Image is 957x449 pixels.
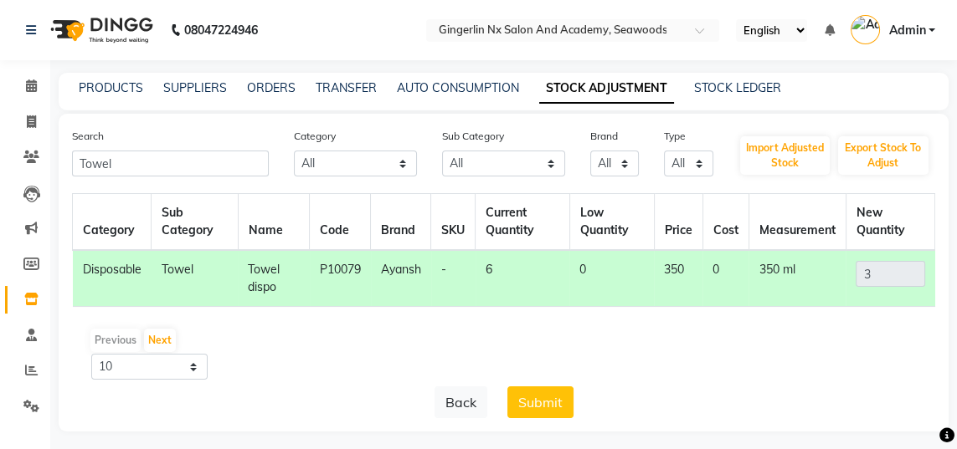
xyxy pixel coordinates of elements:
td: Ayansh [371,250,431,307]
input: Search Product [72,151,269,176]
button: Import Adjusted Stock [740,136,830,175]
img: Admin [851,15,880,44]
button: Export Stock To Adjust [838,136,929,175]
th: Low Quantity [569,194,654,251]
th: Sub Category [152,194,239,251]
th: SKU [431,194,476,251]
td: P10079 [310,250,371,307]
td: Towel [152,250,239,307]
a: TRANSFER [316,80,377,95]
th: New Quantity [846,194,934,251]
td: Disposable [73,250,152,307]
a: STOCK LEDGER [694,80,781,95]
td: 350 ml [749,250,846,307]
a: ORDERS [247,80,296,95]
td: 350 [654,250,702,307]
th: Category [73,194,152,251]
td: 0 [569,250,654,307]
th: Code [310,194,371,251]
label: Sub Category [442,129,504,144]
b: 08047224946 [184,7,258,54]
td: - [431,250,476,307]
button: Submit [507,386,574,418]
td: 0 [702,250,749,307]
button: Back [435,386,487,418]
label: Search [72,129,104,144]
th: Measurement [749,194,846,251]
th: Price [654,194,702,251]
th: Cost [702,194,749,251]
label: Brand [590,129,618,144]
a: AUTO CONSUMPTION [397,80,519,95]
label: Category [294,129,336,144]
th: Current Quantity [476,194,570,251]
th: Name [238,194,309,251]
a: SUPPLIERS [163,80,227,95]
button: Next [144,329,176,352]
label: Type [664,129,686,144]
a: PRODUCTS [79,80,143,95]
span: Admin [888,22,925,39]
img: logo [43,7,157,54]
a: STOCK ADJUSTMENT [539,74,674,104]
th: Brand [371,194,431,251]
td: 6 [476,250,570,307]
td: Towel dispo [238,250,309,307]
